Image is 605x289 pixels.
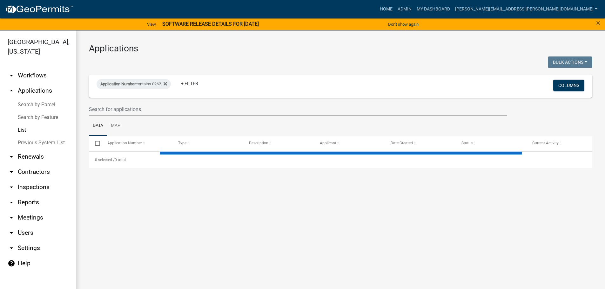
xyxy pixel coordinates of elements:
div: contains 0262 [97,79,171,89]
span: Description [249,141,268,145]
datatable-header-cell: Select [89,136,101,151]
button: Columns [553,80,584,91]
datatable-header-cell: Current Activity [526,136,597,151]
datatable-header-cell: Description [243,136,314,151]
button: Don't show again [386,19,421,30]
span: Applicant [320,141,336,145]
h3: Applications [89,43,592,54]
i: arrow_drop_down [8,229,15,237]
span: Date Created [391,141,413,145]
button: Close [596,19,600,27]
a: Map [107,116,124,136]
i: arrow_drop_down [8,183,15,191]
i: arrow_drop_down [8,214,15,221]
input: Search for applications [89,103,507,116]
a: Data [89,116,107,136]
a: Admin [395,3,414,15]
a: + Filter [176,78,203,89]
i: arrow_drop_up [8,87,15,95]
datatable-header-cell: Date Created [385,136,455,151]
datatable-header-cell: Applicant [314,136,385,151]
div: 0 total [89,152,592,168]
i: help [8,259,15,267]
datatable-header-cell: Application Number [101,136,172,151]
a: Home [377,3,395,15]
i: arrow_drop_down [8,168,15,176]
i: arrow_drop_down [8,72,15,79]
a: View [145,19,158,30]
a: My Dashboard [414,3,453,15]
a: [PERSON_NAME][EMAIL_ADDRESS][PERSON_NAME][DOMAIN_NAME] [453,3,600,15]
datatable-header-cell: Type [172,136,243,151]
span: Application Number [107,141,142,145]
span: × [596,18,600,27]
span: Current Activity [532,141,559,145]
span: Application Number [100,82,136,86]
span: Type [178,141,186,145]
strong: SOFTWARE RELEASE DETAILS FOR [DATE] [162,21,259,27]
i: arrow_drop_down [8,244,15,252]
datatable-header-cell: Status [455,136,526,151]
span: 0 selected / [95,158,115,162]
i: arrow_drop_down [8,199,15,206]
i: arrow_drop_down [8,153,15,161]
span: Status [461,141,473,145]
button: Bulk Actions [548,56,592,68]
